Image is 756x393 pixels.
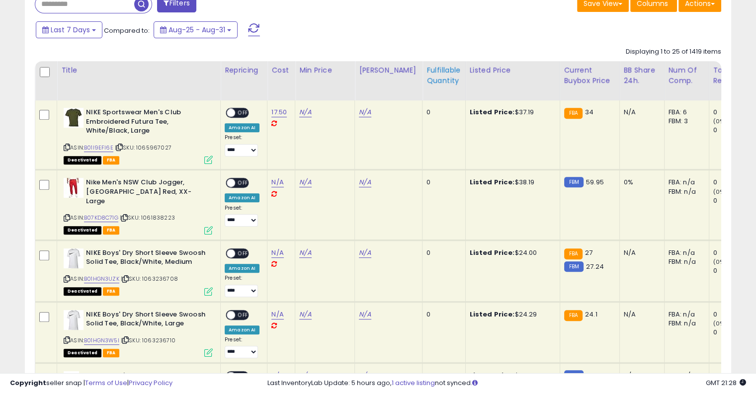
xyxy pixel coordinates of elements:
a: B01I9EFI6E [84,144,113,152]
span: 24.1 [585,310,597,319]
div: N/A [624,108,657,117]
div: Preset: [225,134,259,157]
button: Aug-25 - Aug-31 [154,21,238,38]
button: Last 7 Days [36,21,102,38]
div: Amazon AI [225,123,259,132]
b: NIKE Boys' Dry Short Sleeve Swoosh Solid Tee, Black/White, Large [86,310,207,331]
div: Fulfillable Quantity [426,65,461,86]
small: (0%) [713,319,727,327]
div: Amazon AI [225,325,259,334]
div: Preset: [225,336,259,359]
b: Listed Price: [470,310,515,319]
a: N/A [299,177,311,187]
div: Preset: [225,275,259,297]
img: 31RRmOJnNzL._SL40_.jpg [64,108,84,128]
div: Total Rev. [713,65,750,86]
div: Listed Price [470,65,556,76]
small: (0%) [713,188,727,196]
div: FBA: n/a [669,178,701,187]
div: ASIN: [64,178,213,233]
span: FBA [103,226,120,235]
a: N/A [271,177,283,187]
span: | SKU: 1063236710 [121,336,175,344]
img: 31gO3JIydqL._SL40_.jpg [64,178,84,198]
a: N/A [299,107,311,117]
span: OFF [235,249,251,257]
div: N/A [624,248,657,257]
span: FBA [103,287,120,296]
a: N/A [299,310,311,319]
div: FBA: n/a [669,310,701,319]
span: 34 [585,107,593,117]
a: N/A [359,177,371,187]
span: Last 7 Days [51,25,90,35]
span: Aug-25 - Aug-31 [168,25,225,35]
small: FBA [564,248,583,259]
div: ASIN: [64,248,213,295]
a: N/A [271,310,283,319]
span: FBA [103,156,120,164]
div: FBA: n/a [669,248,701,257]
div: Current Buybox Price [564,65,615,86]
div: 0 [426,108,457,117]
div: Preset: [225,205,259,227]
span: 27.24 [586,262,604,271]
a: 17.50 [271,107,287,117]
div: N/A [624,310,657,319]
div: FBM: n/a [669,187,701,196]
div: 0 [713,248,754,257]
a: N/A [299,248,311,258]
span: OFF [235,109,251,117]
span: | SKU: 1061838223 [120,214,175,222]
div: Repricing [225,65,263,76]
small: (0%) [713,258,727,266]
div: Amazon AI [225,193,259,202]
span: All listings that are unavailable for purchase on Amazon for any reason other than out-of-stock [64,156,101,164]
img: 31z1YA2LlrL._SL40_.jpg [64,310,84,330]
div: FBM: n/a [669,257,701,266]
div: $37.19 [470,108,552,117]
div: [PERSON_NAME] [359,65,418,76]
img: 31z1YA2LlrL._SL40_.jpg [64,248,84,268]
a: B01HGN3W5I [84,336,119,345]
span: All listings that are unavailable for purchase on Amazon for any reason other than out-of-stock [64,287,101,296]
div: FBA: 6 [669,108,701,117]
div: $24.00 [470,248,552,257]
div: 0 [713,196,754,205]
div: 0 [713,310,754,319]
div: ASIN: [64,108,213,163]
b: NIKE Boys' Dry Short Sleeve Swoosh Solid Tee, Black/White, Medium [86,248,207,269]
div: Cost [271,65,291,76]
span: All listings that are unavailable for purchase on Amazon for any reason other than out-of-stock [64,226,101,235]
small: FBA [564,310,583,321]
small: FBA [564,108,583,119]
div: 0 [713,108,754,117]
small: (0%) [713,117,727,125]
span: Compared to: [104,26,150,35]
span: 2025-09-8 21:28 GMT [706,378,746,388]
div: 0 [713,266,754,275]
div: seller snap | | [10,379,172,388]
b: Nike Men's NSW Club Jogger, [GEOGRAPHIC_DATA] Red, XX-Large [86,178,207,208]
div: ASIN: [64,310,213,356]
div: FBM: 3 [669,117,701,126]
div: $24.29 [470,310,552,319]
a: N/A [359,107,371,117]
a: B01HGN3UZK [84,275,119,283]
small: FBM [564,261,584,272]
strong: Copyright [10,378,46,388]
div: FBM: n/a [669,319,701,328]
div: 0 [426,248,457,257]
div: 0 [426,178,457,187]
div: Num of Comp. [669,65,705,86]
div: Title [61,65,216,76]
div: 0 [713,126,754,135]
a: N/A [359,310,371,319]
div: BB Share 24h. [624,65,660,86]
div: 0 [713,328,754,337]
b: Listed Price: [470,248,515,257]
a: N/A [359,248,371,258]
b: Listed Price: [470,177,515,187]
b: NIKE Sportswear Men's Club Embroidered Futura Tee, White/Black, Large [86,108,207,138]
span: 27 [585,248,592,257]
